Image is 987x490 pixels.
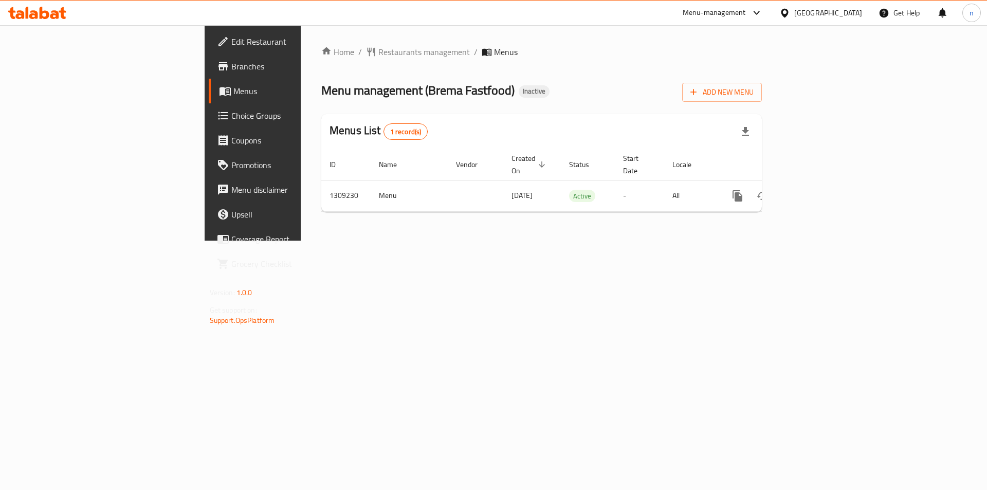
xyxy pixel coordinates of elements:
[209,79,370,103] a: Menus
[615,180,664,211] td: -
[794,7,862,19] div: [GEOGRAPHIC_DATA]
[209,251,370,276] a: Grocery Checklist
[569,190,595,202] span: Active
[970,7,974,19] span: n
[209,153,370,177] a: Promotions
[330,123,428,140] h2: Menus List
[231,233,361,245] span: Coverage Report
[209,128,370,153] a: Coupons
[231,184,361,196] span: Menu disclaimer
[209,29,370,54] a: Edit Restaurant
[231,35,361,48] span: Edit Restaurant
[210,314,275,327] a: Support.OpsPlatform
[209,54,370,79] a: Branches
[511,189,533,202] span: [DATE]
[474,46,478,58] li: /
[321,79,515,102] span: Menu management ( Brema Fastfood )
[378,46,470,58] span: Restaurants management
[717,149,832,180] th: Actions
[231,208,361,221] span: Upsell
[519,87,550,96] span: Inactive
[231,258,361,270] span: Grocery Checklist
[209,177,370,202] a: Menu disclaimer
[321,46,762,58] nav: breadcrumb
[494,46,518,58] span: Menus
[366,46,470,58] a: Restaurants management
[682,83,762,102] button: Add New Menu
[231,159,361,171] span: Promotions
[672,158,705,171] span: Locale
[379,158,410,171] span: Name
[231,60,361,72] span: Branches
[231,110,361,122] span: Choice Groups
[383,123,428,140] div: Total records count
[511,152,549,177] span: Created On
[664,180,717,211] td: All
[733,119,758,144] div: Export file
[330,158,349,171] span: ID
[209,103,370,128] a: Choice Groups
[371,180,448,211] td: Menu
[209,202,370,227] a: Upsell
[725,184,750,208] button: more
[231,134,361,147] span: Coupons
[750,184,775,208] button: Change Status
[209,227,370,251] a: Coverage Report
[236,286,252,299] span: 1.0.0
[519,85,550,98] div: Inactive
[690,86,754,99] span: Add New Menu
[210,286,235,299] span: Version:
[456,158,491,171] span: Vendor
[569,158,602,171] span: Status
[384,127,428,137] span: 1 record(s)
[233,85,361,97] span: Menus
[210,303,257,317] span: Get support on:
[321,149,832,212] table: enhanced table
[623,152,652,177] span: Start Date
[683,7,746,19] div: Menu-management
